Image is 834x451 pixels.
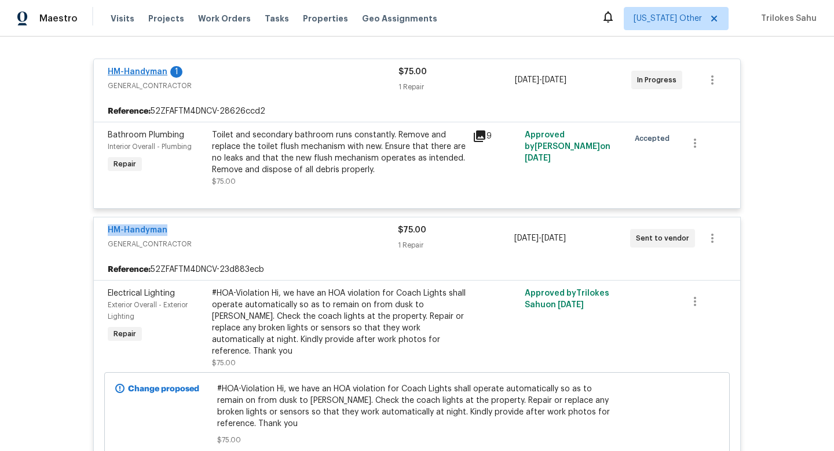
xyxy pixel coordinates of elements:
span: Geo Assignments [362,13,437,24]
span: [DATE] [514,234,539,242]
span: Maestro [39,13,78,24]
div: 9 [473,129,518,143]
span: [DATE] [542,76,566,84]
span: Electrical Lighting [108,289,175,297]
span: In Progress [637,74,681,86]
span: Visits [111,13,134,24]
b: Change proposed [128,385,199,393]
span: Tasks [265,14,289,23]
span: Accepted [635,133,674,144]
b: Reference: [108,264,151,275]
a: HM-Handyman [108,226,167,234]
span: $75.00 [398,68,427,76]
span: Trilokes Sahu [756,13,817,24]
span: GENERAL_CONTRACTOR [108,238,398,250]
span: Properties [303,13,348,24]
span: $75.00 [217,434,617,446]
div: Toilet and secondary bathroom runs constantly. Remove and replace the toilet flush mechanism with... [212,129,466,176]
span: Approved by [PERSON_NAME] on [525,131,610,162]
div: 52ZFAFTM4DNCV-28626ccd2 [94,101,740,122]
span: Work Orders [198,13,251,24]
span: Repair [109,328,141,340]
span: Interior Overall - Plumbing [108,143,192,150]
span: - [515,74,566,86]
span: Repair [109,158,141,170]
span: Bathroom Plumbing [108,131,184,139]
span: Exterior Overall - Exterior Lighting [108,301,188,320]
div: 52ZFAFTM4DNCV-23d883ecb [94,259,740,280]
div: #HOA-Violation Hi, we have an HOA violation for Coach Lights shall operate automatically so as to... [212,288,466,357]
span: Sent to vendor [636,232,694,244]
span: [DATE] [542,234,566,242]
span: Projects [148,13,184,24]
a: HM-Handyman [108,68,167,76]
span: [DATE] [525,154,551,162]
div: 1 Repair [398,239,514,251]
span: $75.00 [212,178,236,185]
span: $75.00 [212,359,236,366]
span: [US_STATE] Other [634,13,702,24]
b: Reference: [108,106,151,117]
span: GENERAL_CONTRACTOR [108,80,398,92]
div: 1 Repair [398,81,515,93]
span: [DATE] [558,301,584,309]
span: #HOA-Violation Hi, we have an HOA violation for Coach Lights shall operate automatically so as to... [217,383,617,430]
span: - [514,232,566,244]
div: 1 [170,66,182,78]
span: $75.00 [398,226,426,234]
span: [DATE] [515,76,539,84]
span: Approved by Trilokes Sahu on [525,289,609,309]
